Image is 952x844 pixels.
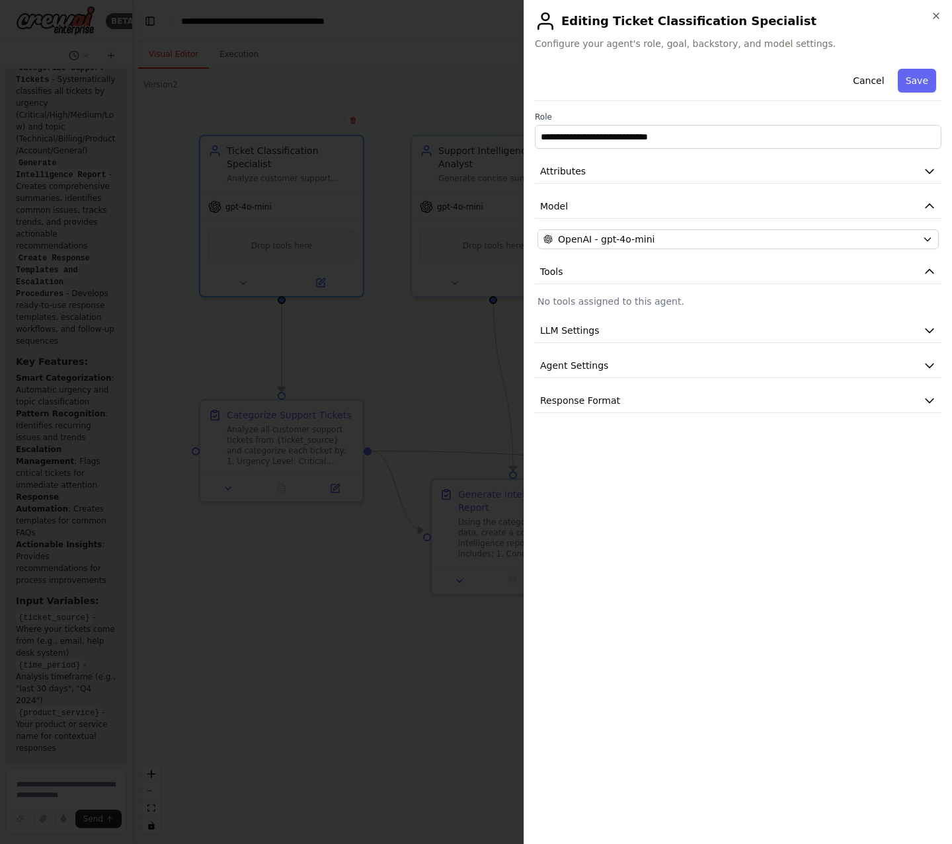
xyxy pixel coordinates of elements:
button: Tools [535,260,941,284]
button: Attributes [535,159,941,184]
span: Response Format [540,394,620,407]
span: OpenAI - gpt-4o-mini [558,233,654,246]
button: OpenAI - gpt-4o-mini [537,229,939,249]
button: Model [535,194,941,219]
button: Agent Settings [535,354,941,378]
label: Role [535,112,941,122]
button: Save [898,69,936,93]
h2: Editing Ticket Classification Specialist [535,11,941,32]
span: Configure your agent's role, goal, backstory, and model settings. [535,37,941,50]
span: Agent Settings [540,359,608,372]
button: LLM Settings [535,319,941,343]
span: LLM Settings [540,324,600,337]
button: Response Format [535,389,941,413]
span: Model [540,200,568,213]
p: No tools assigned to this agent. [537,295,939,308]
span: Attributes [540,165,586,178]
button: Cancel [845,69,892,93]
span: Tools [540,265,563,278]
